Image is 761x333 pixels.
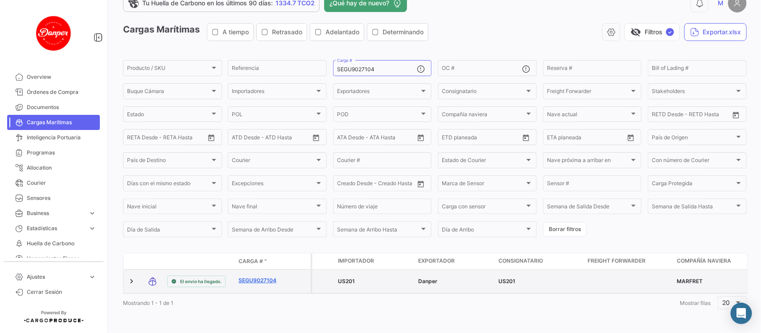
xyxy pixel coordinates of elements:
[547,158,630,165] span: Nave próxima a arribar en
[310,24,364,41] button: Adelantado
[232,205,315,211] span: Nave final
[31,11,76,55] img: danper-logo.png
[442,113,525,119] span: Compañía naviera
[127,158,210,165] span: País de Destino
[442,182,525,188] span: Marca de Sensor
[27,118,96,126] span: Cargas Marítimas
[652,113,668,119] input: Desde
[543,222,587,237] button: Borrar filtros
[222,28,249,37] span: A tiempo
[652,158,735,165] span: Con número de Courier
[141,258,164,265] datatable-header-cell: Modo de Transporte
[630,27,641,37] span: visibility_off
[677,257,731,265] span: Compañía naviera
[569,135,606,142] input: Hasta
[232,182,315,188] span: Excepciones
[383,28,424,37] span: Determinando
[27,134,96,142] span: Inteligencia Portuaria
[27,149,96,157] span: Programas
[547,89,630,96] span: Freight Forwarder
[731,303,752,324] div: Abrir Intercom Messenger
[312,253,334,269] datatable-header-cell: Carga Protegida
[205,131,218,144] button: Open calendar
[652,89,735,96] span: Stakeholders
[272,28,302,37] span: Retrasado
[442,205,525,211] span: Carga con sensor
[127,205,210,211] span: Nave inicial
[7,145,100,160] a: Programas
[7,115,100,130] a: Cargas Marítimas
[337,113,420,119] span: POD
[418,257,455,265] span: Exportador
[547,205,630,211] span: Semana de Salida Desde
[442,158,525,165] span: Estado de Courier
[625,23,680,41] button: visibility_offFiltros✓
[652,205,735,211] span: Semana de Salida Hasta
[547,135,563,142] input: Desde
[666,28,674,36] span: ✓
[127,135,143,142] input: Desde
[652,135,735,142] span: País de Origen
[239,257,263,265] span: Carga #
[27,209,85,217] span: Business
[677,278,703,284] span: MARFRET
[288,258,311,265] datatable-header-cell: Póliza
[7,130,100,145] a: Inteligencia Portuaria
[149,135,186,142] input: Hasta
[673,253,753,269] datatable-header-cell: Compañía naviera
[164,258,235,265] datatable-header-cell: Estado de Envio
[232,158,315,165] span: Courier
[519,131,533,144] button: Open calendar
[547,113,630,119] span: Nave actual
[370,135,407,142] input: ATA Hasta
[418,278,437,284] span: Danper
[27,288,96,296] span: Cerrar Sesión
[414,131,428,144] button: Open calendar
[7,191,100,206] a: Sensores
[337,135,364,142] input: ATA Desde
[127,113,210,119] span: Estado
[88,255,96,263] span: expand_more
[337,228,420,234] span: Semana de Arribo Hasta
[723,299,730,306] span: 20
[7,85,100,100] a: Órdenes de Compra
[7,236,100,251] a: Huella de Carbono
[27,255,85,263] span: Herramientas Financieras
[27,164,96,172] span: Allocation
[127,89,210,96] span: Buque Cámara
[7,100,100,115] a: Documentos
[680,300,711,306] span: Mostrar filas
[27,73,96,81] span: Overview
[257,24,307,41] button: Retrasado
[684,23,747,41] button: Exportar.xlsx
[27,88,96,96] span: Órdenes de Compra
[127,66,210,73] span: Producto / SKU
[123,23,431,41] h3: Cargas Marítimas
[337,182,371,188] input: Creado Desde
[27,194,96,202] span: Sensores
[309,131,323,144] button: Open calendar
[334,253,415,269] datatable-header-cell: Importador
[232,228,315,234] span: Semana de Arribo Desde
[127,228,210,234] span: Día de Salida
[588,257,646,265] span: Freight Forwarder
[442,228,525,234] span: Día de Arribo
[7,175,100,191] a: Courier
[235,254,288,269] datatable-header-cell: Carga #
[88,209,96,217] span: expand_more
[123,300,173,306] span: Mostrando 1 - 1 de 1
[239,276,285,284] a: SEGU9027104
[232,135,260,142] input: ATD Desde
[367,24,428,41] button: Determinando
[584,253,673,269] datatable-header-cell: Freight Forwarder
[127,182,210,188] span: Días con el mismo estado
[624,131,638,144] button: Open calendar
[498,278,515,284] span: US201
[27,179,96,187] span: Courier
[180,278,222,285] span: El envío ha llegado.
[88,224,96,232] span: expand_more
[442,89,525,96] span: Consignatario
[232,113,315,119] span: POL
[442,135,458,142] input: Desde
[729,108,743,122] button: Open calendar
